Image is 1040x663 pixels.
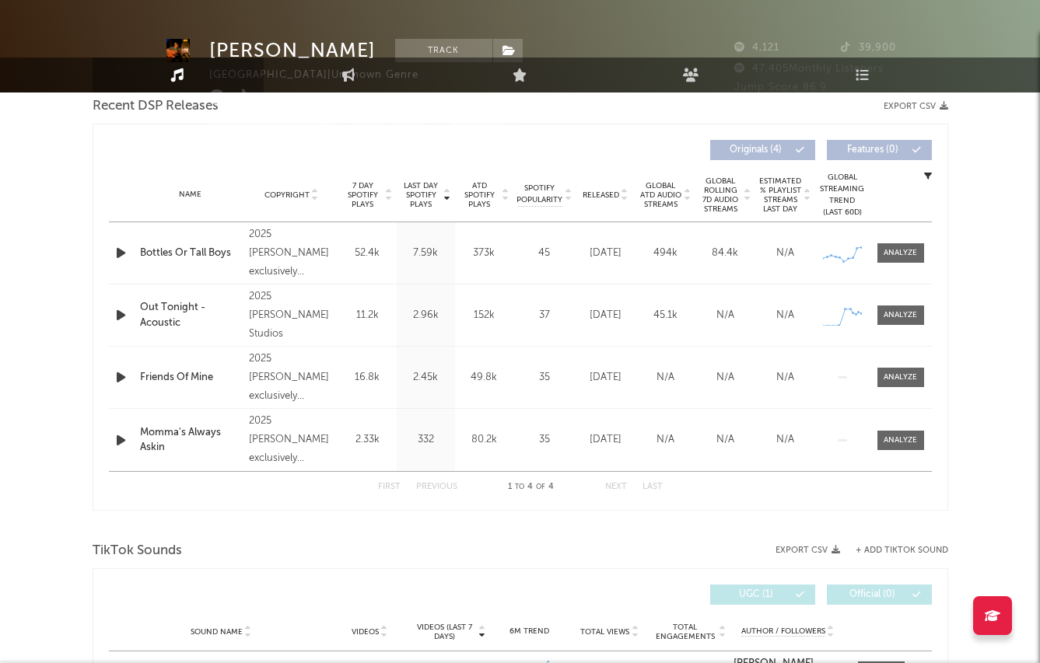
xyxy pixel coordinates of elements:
span: Features ( 0 ) [837,145,909,155]
div: 84.4k [699,246,751,261]
div: 6M Trend [493,626,566,637]
div: 494k [639,246,692,261]
span: Released [583,190,619,200]
div: N/A [699,308,751,323]
button: First [378,483,401,491]
a: Bottles Or Tall Boys [140,246,242,261]
div: N/A [759,432,811,448]
div: 2.96k [401,308,451,323]
button: Last [643,483,663,491]
div: N/A [699,370,751,386]
span: Videos [352,627,379,637]
button: Export CSV [884,102,948,111]
a: Out Tonight - Acoustic [140,300,242,330]
div: Name [140,189,242,201]
div: 35 [517,370,572,386]
button: + Add TikTok Sound [856,546,948,555]
div: N/A [639,370,692,386]
span: Videos (last 7 days) [413,623,476,641]
a: Friends Of Mine [140,370,242,386]
div: 35 [517,432,572,448]
div: 2025 [PERSON_NAME] exclusively distributed by Santa [PERSON_NAME] [249,412,334,468]
span: UGC ( 1 ) [720,590,792,599]
span: Estimated % Playlist Streams Last Day [759,176,802,214]
button: Official(0) [827,584,932,605]
span: Global Rolling 7D Audio Streams [699,176,742,214]
span: TikTok Sounds [93,542,182,560]
div: 2025 [PERSON_NAME] exclusively distributed by Santa [PERSON_NAME] [249,350,334,406]
div: 52.4k [342,246,393,261]
button: Originals(4) [710,140,815,160]
div: [DATE] [580,370,632,386]
span: Official ( 0 ) [837,590,909,599]
span: Copyright [264,190,310,200]
div: 332 [401,432,451,448]
div: 49.8k [459,370,509,386]
span: 4,121 [734,43,779,53]
span: Total Engagements [653,623,716,641]
span: Spotify Popularity [516,183,562,206]
div: N/A [759,246,811,261]
div: 45 [517,246,572,261]
div: [PERSON_NAME] [209,39,376,62]
div: N/A [759,370,811,386]
span: Global ATD Audio Streams [639,181,682,209]
span: Sound Name [191,627,243,637]
button: Track [395,39,492,62]
div: N/A [699,432,751,448]
span: ATD Spotify Plays [459,181,500,209]
span: Author / Followers [741,626,825,637]
div: 16.8k [342,370,393,386]
div: 1 4 4 [488,478,574,497]
button: Previous [416,483,457,491]
span: Recent DSP Releases [93,97,219,116]
div: 7.59k [401,246,451,261]
button: Next [605,483,627,491]
div: 152k [459,308,509,323]
div: 45.1k [639,308,692,323]
span: of [536,483,545,490]
span: to [515,483,524,490]
button: Edit [260,89,288,109]
div: 373k [459,246,509,261]
a: Momma's Always Askin [140,425,242,455]
div: 2.45k [401,370,451,386]
div: 2025 [PERSON_NAME] Studios [249,288,334,344]
div: N/A [759,308,811,323]
div: [DATE] [580,432,632,448]
div: 11.2k [342,308,393,323]
span: Total Views [580,627,629,637]
span: Originals ( 4 ) [720,145,792,155]
span: 7 Day Spotify Plays [342,181,383,209]
div: 80.2k [459,432,509,448]
span: 39,900 [841,43,896,53]
button: UGC(1) [710,584,815,605]
div: [DATE] [580,246,632,261]
div: 2025 [PERSON_NAME] exclusively distributed by Santa [PERSON_NAME] [249,225,334,281]
div: [DATE] [580,308,632,323]
div: Global Streaming Trend (Last 60D) [819,172,866,218]
div: 37 [517,308,572,323]
span: Last Day Spotify Plays [401,181,442,209]
button: Export CSV [776,546,840,555]
div: 2.33k [342,432,393,448]
button: + Add TikTok Sound [840,546,948,555]
div: N/A [639,432,692,448]
button: Features(0) [827,140,932,160]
